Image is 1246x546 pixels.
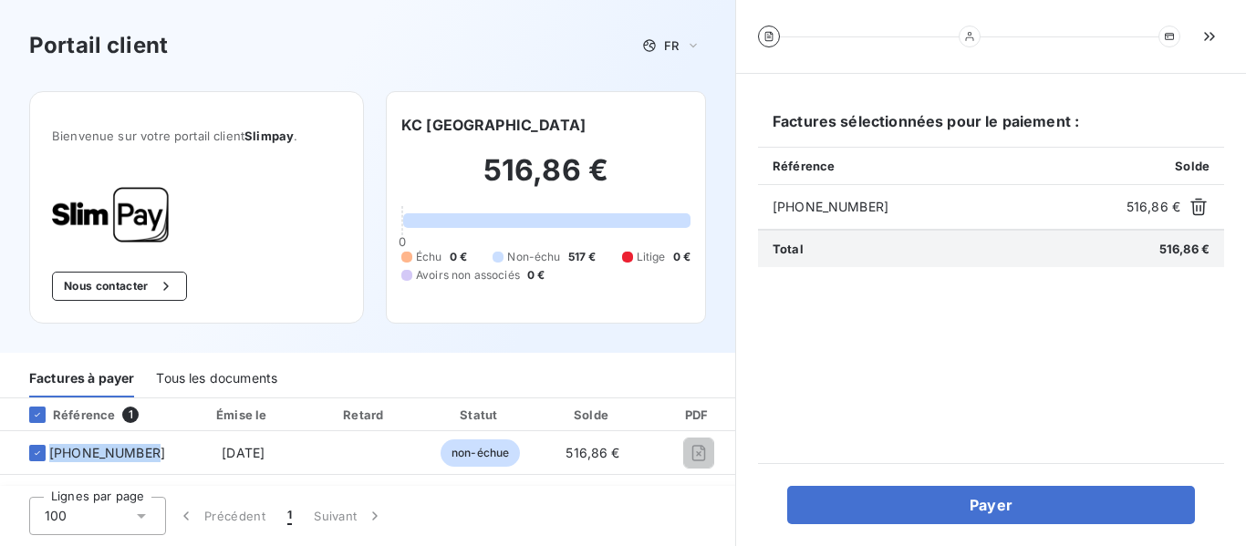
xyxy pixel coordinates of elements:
span: [PHONE_NUMBER] [49,444,165,462]
h3: Portail client [29,29,168,62]
span: Litige [637,249,666,265]
span: 516,86 € [1127,198,1180,216]
span: 1 [287,507,292,525]
button: 1 [276,497,303,535]
span: Non-échu [507,249,560,265]
span: 517 € [568,249,597,265]
span: Total [773,242,804,256]
span: [DATE] [222,445,265,460]
span: [PHONE_NUMBER] [773,198,1119,216]
span: 0 € [673,249,690,265]
div: PDF [652,406,744,424]
img: Company logo [52,187,169,242]
span: Slimpay [244,129,294,143]
button: Précédent [166,497,276,535]
button: Payer [787,486,1195,524]
span: Solde [1175,159,1210,173]
span: Avoirs non associés [416,267,520,283]
span: FR [664,38,679,53]
div: Retard [310,406,420,424]
span: Bienvenue sur votre portail client . [52,129,341,143]
div: Statut [427,406,534,424]
span: 100 [45,507,67,525]
button: Nous contacter [52,272,187,301]
span: Échu [416,249,442,265]
button: Suivant [303,497,395,535]
h6: Factures sélectionnées pour le paiement : [758,110,1224,147]
span: 516,86 € [1159,242,1210,256]
h6: KC [GEOGRAPHIC_DATA] [401,114,586,136]
span: 1 [122,407,139,423]
span: 516,86 € [566,445,619,460]
div: Émise le [183,406,303,424]
span: non-échue [441,439,520,467]
h2: 516,86 € [401,152,690,207]
div: Tous les documents [156,359,277,397]
div: Factures à payer [29,359,134,397]
div: Référence [15,407,115,423]
span: Référence [773,159,835,173]
span: 0 € [450,249,467,265]
div: Solde [541,406,645,424]
span: 0 € [527,267,545,283]
span: 0 [399,234,406,249]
